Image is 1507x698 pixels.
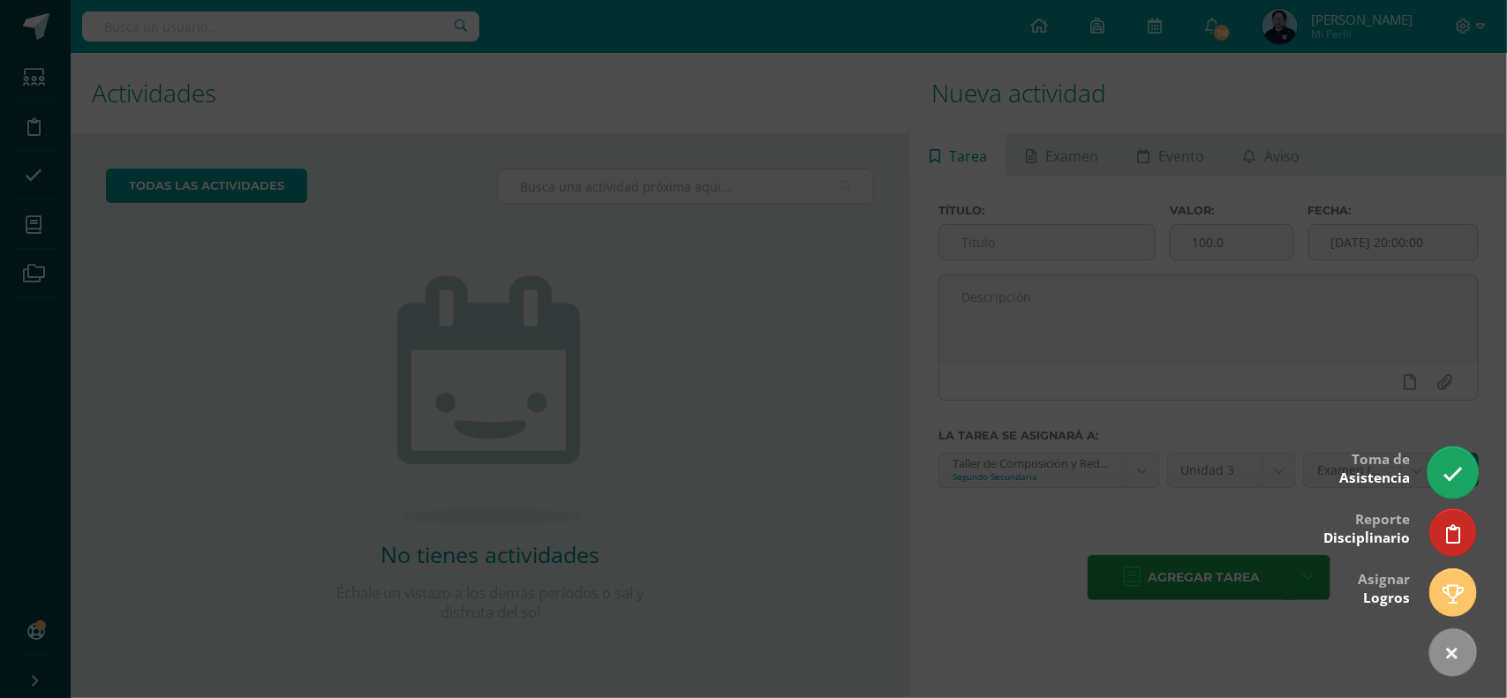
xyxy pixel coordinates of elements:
[1339,469,1410,487] span: Asistencia
[1363,589,1410,607] span: Logros
[1323,499,1410,556] div: Reporte
[1358,559,1410,616] div: Asignar
[1339,439,1410,496] div: Toma de
[1323,529,1410,547] span: Disciplinario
